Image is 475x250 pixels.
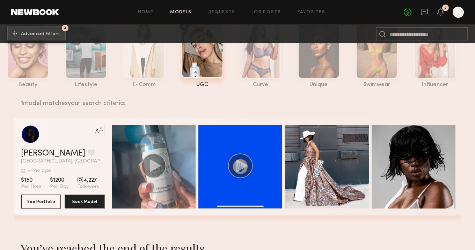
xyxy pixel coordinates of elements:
[14,118,461,224] div: grid
[444,6,447,10] div: 2
[240,82,281,88] div: curve
[252,10,281,15] a: Job Posts
[50,184,69,190] span: Per Day
[64,26,67,30] span: 4
[138,10,154,15] a: Home
[21,177,42,184] span: $150
[50,177,69,184] span: $1200
[170,10,191,15] a: Models
[21,195,61,209] button: See Portfolio
[356,82,397,88] div: swimwear
[77,184,99,190] span: Followers
[77,177,99,184] span: 4,227
[65,82,107,88] div: lifestyle
[21,184,42,190] span: Per Hour
[209,10,235,15] a: Requests
[7,26,66,40] button: 4Advanced Filters
[65,195,105,209] button: Book Model
[21,32,60,37] span: Advanced Filters
[298,82,339,88] div: unique
[21,159,105,164] span: [GEOGRAPHIC_DATA], [GEOGRAPHIC_DATA]
[298,10,325,15] a: Favorites
[123,82,165,88] div: e-comm
[21,149,85,158] a: [PERSON_NAME]
[7,82,49,88] div: beauty
[453,7,464,18] a: A
[414,82,456,88] div: influencer
[28,168,51,173] div: +1mo ago
[182,82,223,88] div: UGC
[21,92,455,107] div: 1 model matches your search criteria:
